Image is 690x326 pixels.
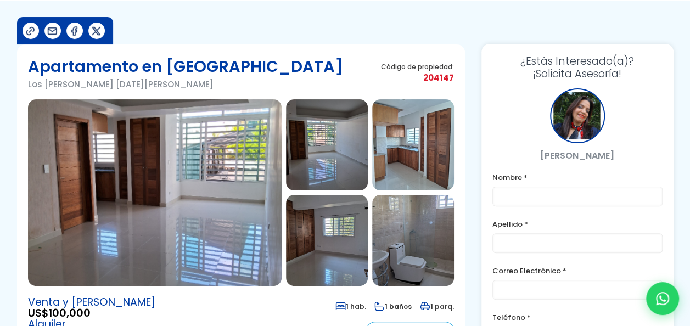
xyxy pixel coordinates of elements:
span: 100,000 [48,306,91,321]
label: Apellido * [492,217,663,231]
label: Nombre * [492,171,663,184]
span: 1 baños [374,302,412,311]
img: Compartir [47,25,58,37]
p: [PERSON_NAME] [492,149,663,162]
img: Compartir [91,25,102,37]
div: Yaneris Fajardo [550,88,605,143]
span: 1 parq. [420,302,454,311]
span: ¿Estás Interesado(a)? [492,55,663,68]
p: Los [PERSON_NAME] [DATE][PERSON_NAME] [28,77,343,91]
img: Apartamento en Los Prados [372,195,454,286]
span: 1 hab. [335,302,366,311]
span: Venta y [PERSON_NAME] [28,297,155,308]
img: Compartir [25,25,36,37]
span: Código de propiedad: [381,63,454,71]
img: Apartamento en Los Prados [372,99,454,190]
span: US$ [28,308,155,319]
img: Apartamento en Los Prados [28,99,282,286]
h3: ¡Solicita Asesoría! [492,55,663,80]
img: Apartamento en Los Prados [286,195,368,286]
img: Compartir [69,25,80,37]
h1: Apartamento en [GEOGRAPHIC_DATA] [28,55,343,77]
img: Apartamento en Los Prados [286,99,368,190]
span: 204147 [381,71,454,85]
label: Correo Electrónico * [492,264,663,278]
label: Teléfono * [492,311,663,324]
